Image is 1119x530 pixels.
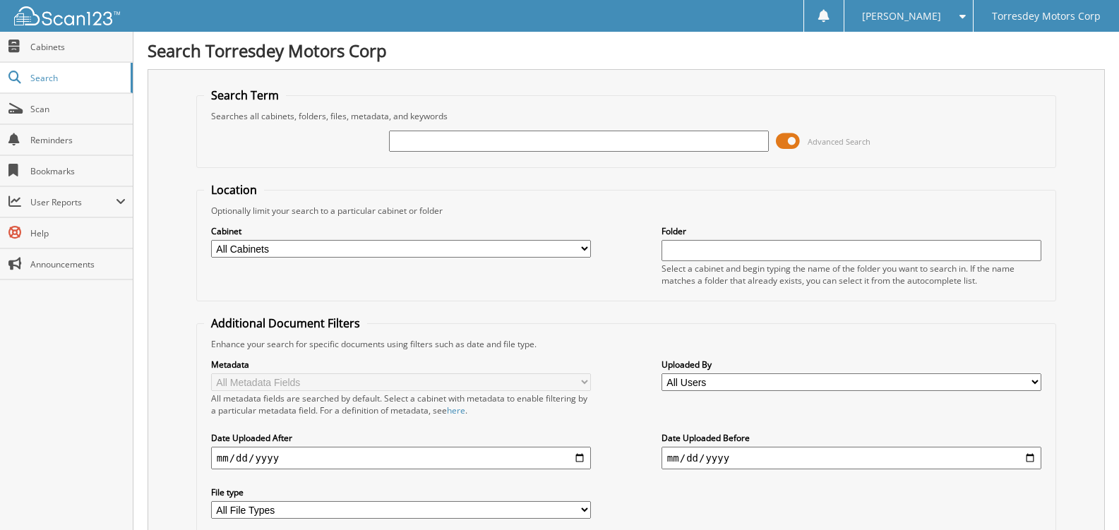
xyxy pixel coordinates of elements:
legend: Search Term [204,88,286,103]
div: Optionally limit your search to a particular cabinet or folder [204,205,1048,217]
span: Search [30,72,124,84]
span: Bookmarks [30,165,126,177]
input: start [211,447,591,469]
label: Date Uploaded Before [662,432,1041,444]
span: Torresdey Motors Corp [992,12,1101,20]
label: Metadata [211,359,591,371]
span: Cabinets [30,41,126,53]
span: Help [30,227,126,239]
span: User Reports [30,196,116,208]
span: Reminders [30,134,126,146]
label: Date Uploaded After [211,432,591,444]
div: All metadata fields are searched by default. Select a cabinet with metadata to enable filtering b... [211,392,591,416]
a: here [447,404,465,416]
legend: Additional Document Filters [204,315,367,331]
div: Enhance your search for specific documents using filters such as date and file type. [204,338,1048,350]
label: Cabinet [211,225,591,237]
label: File type [211,486,591,498]
div: Select a cabinet and begin typing the name of the folder you want to search in. If the name match... [662,263,1041,287]
input: end [662,447,1041,469]
legend: Location [204,182,264,198]
span: Announcements [30,258,126,270]
h1: Search Torresdey Motors Corp [148,39,1105,62]
span: [PERSON_NAME] [862,12,941,20]
div: Searches all cabinets, folders, files, metadata, and keywords [204,110,1048,122]
label: Folder [662,225,1041,237]
img: scan123-logo-white.svg [14,6,120,25]
label: Uploaded By [662,359,1041,371]
span: Advanced Search [808,136,870,147]
span: Scan [30,103,126,115]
